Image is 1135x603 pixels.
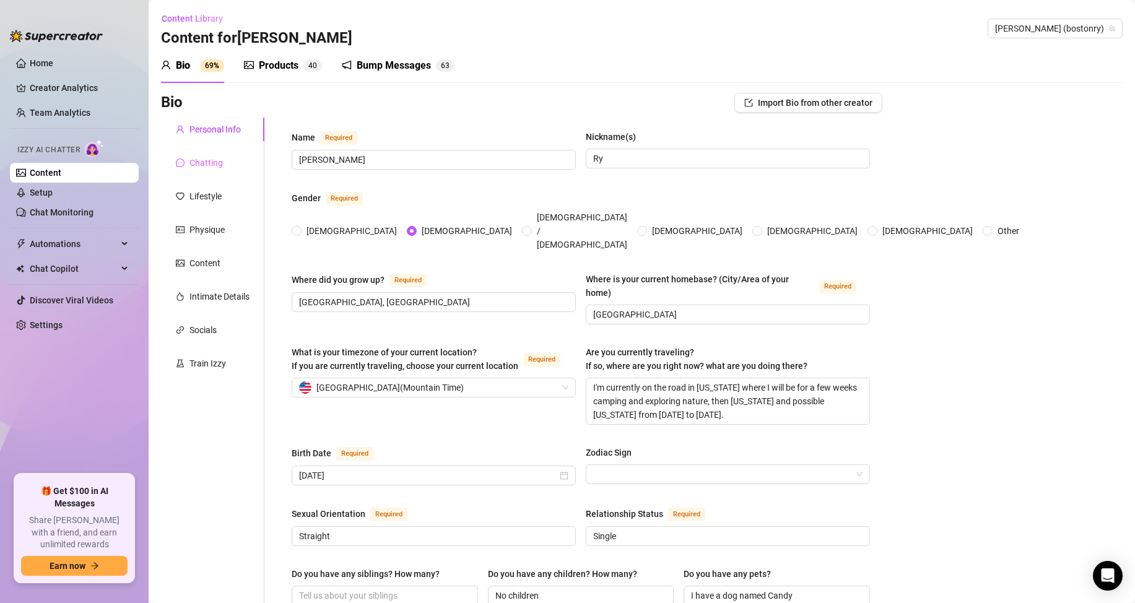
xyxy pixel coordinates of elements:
[50,561,85,571] span: Earn now
[189,323,217,337] div: Socials
[30,188,53,197] a: Setup
[292,347,518,371] span: What is your timezone of your current location? If you are currently traveling, choose your curre...
[684,567,780,581] label: Do you have any pets?
[85,139,104,157] img: AI Chatter
[299,153,566,167] input: Name
[1093,561,1123,591] div: Open Intercom Messenger
[523,353,560,367] span: Required
[586,446,632,459] div: Zodiac Sign
[292,272,440,287] label: Where did you grow up?
[586,506,719,521] label: Relationship Status
[647,224,747,238] span: [DEMOGRAPHIC_DATA]
[189,156,223,170] div: Chatting
[336,447,373,461] span: Required
[16,264,24,273] img: Chat Copilot
[299,381,311,394] img: us
[292,506,421,521] label: Sexual Orientation
[200,59,224,72] sup: 69%
[320,131,357,145] span: Required
[176,259,185,267] span: picture
[30,207,93,217] a: Chat Monitoring
[176,125,185,134] span: user
[189,256,220,270] div: Content
[90,562,99,570] span: arrow-right
[176,326,185,334] span: link
[593,529,860,543] input: Relationship Status
[586,130,645,144] label: Nickname(s)
[417,224,517,238] span: [DEMOGRAPHIC_DATA]
[189,123,241,136] div: Personal Info
[308,61,313,70] span: 4
[189,357,226,370] div: Train Izzy
[161,9,233,28] button: Content Library
[326,192,363,206] span: Required
[16,239,26,249] span: thunderbolt
[161,60,171,70] span: user
[30,234,118,254] span: Automations
[744,98,753,107] span: import
[259,58,298,73] div: Products
[734,93,882,113] button: Import Bio from other creator
[299,589,468,602] input: Do you have any siblings? How many?
[532,210,632,251] span: [DEMOGRAPHIC_DATA] / [DEMOGRAPHIC_DATA]
[292,446,387,461] label: Birth Date
[292,130,371,145] label: Name
[292,273,385,287] div: Where did you grow up?
[244,60,254,70] span: picture
[299,295,566,309] input: Where did you grow up?
[316,378,464,397] span: [GEOGRAPHIC_DATA] ( Mountain Time )
[877,224,978,238] span: [DEMOGRAPHIC_DATA]
[1108,25,1116,32] span: team
[586,130,636,144] div: Nickname(s)
[176,225,185,234] span: idcard
[586,347,807,371] span: Are you currently traveling? If so, where are you right now? what are you doing there?
[758,98,872,108] span: Import Bio from other creator
[586,507,663,521] div: Relationship Status
[684,567,771,581] div: Do you have any pets?
[176,192,185,201] span: heart
[176,359,185,368] span: experiment
[762,224,863,238] span: [DEMOGRAPHIC_DATA]
[30,259,118,279] span: Chat Copilot
[586,272,870,300] label: Where is your current homebase? (City/Area of your home)
[21,485,128,510] span: 🎁 Get $100 in AI Messages
[441,61,445,70] span: 6
[436,59,454,72] sup: 63
[488,567,637,581] div: Do you have any children? How many?
[691,589,860,602] input: Do you have any pets?
[357,58,431,73] div: Bump Messages
[21,514,128,551] span: Share [PERSON_NAME] with a friend, and earn unlimited rewards
[593,308,860,321] input: Where is your current homebase? (City/Area of your home)
[389,274,427,287] span: Required
[995,19,1115,38] span: Ryan (bostonry)
[668,508,705,521] span: Required
[586,378,869,424] textarea: I'm currently on the road in [US_STATE] where I will be for a few weeks camping and exploring nat...
[292,191,376,206] label: Gender
[342,60,352,70] span: notification
[299,469,557,482] input: Birth Date
[292,567,448,581] label: Do you have any siblings? How many?
[370,508,407,521] span: Required
[189,223,225,236] div: Physique
[10,30,103,42] img: logo-BBDzfeDw.svg
[21,556,128,576] button: Earn nowarrow-right
[292,191,321,205] div: Gender
[30,78,129,98] a: Creator Analytics
[30,108,90,118] a: Team Analytics
[993,224,1024,238] span: Other
[488,567,646,581] label: Do you have any children? How many?
[292,131,315,144] div: Name
[189,189,222,203] div: Lifestyle
[586,446,640,459] label: Zodiac Sign
[30,58,53,68] a: Home
[819,280,856,293] span: Required
[30,295,113,305] a: Discover Viral Videos
[189,290,250,303] div: Intimate Details
[30,168,61,178] a: Content
[161,28,352,48] h3: Content for [PERSON_NAME]
[161,93,183,113] h3: Bio
[495,589,664,602] input: Do you have any children? How many?
[303,59,322,72] sup: 40
[292,446,331,460] div: Birth Date
[292,507,365,521] div: Sexual Orientation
